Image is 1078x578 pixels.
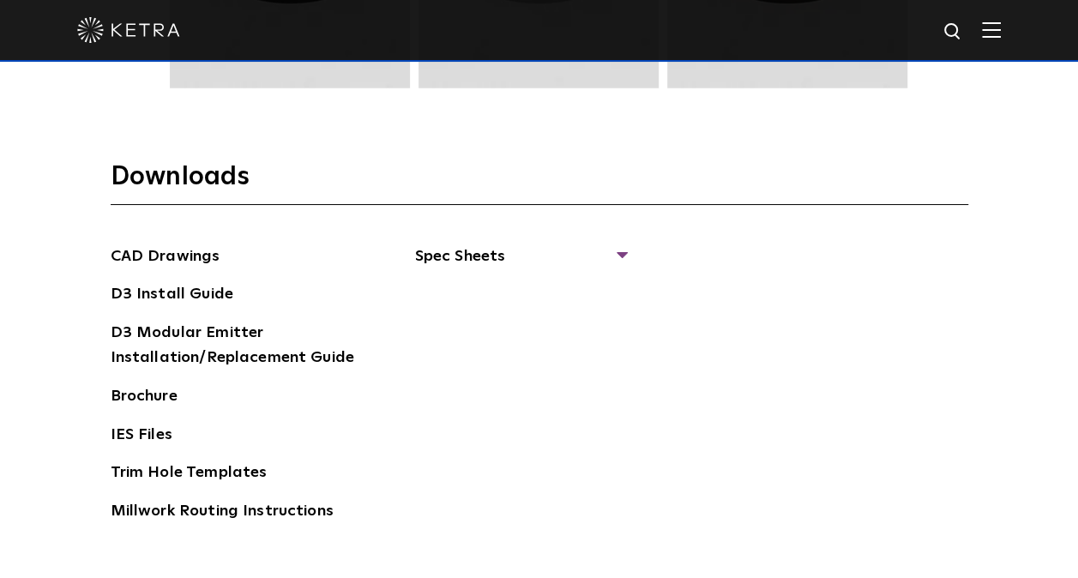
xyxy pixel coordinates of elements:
a: D3 Modular Emitter Installation/Replacement Guide [111,321,368,373]
span: Spec Sheets [415,244,625,282]
a: Millwork Routing Instructions [111,499,334,527]
a: IES Files [111,423,172,450]
a: D3 Install Guide [111,282,233,310]
img: Hamburger%20Nav.svg [982,21,1001,38]
img: ketra-logo-2019-white [77,17,180,43]
a: Brochure [111,384,178,412]
img: search icon [942,21,964,43]
a: CAD Drawings [111,244,220,272]
h3: Downloads [111,160,968,205]
a: Trim Hole Templates [111,461,268,488]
